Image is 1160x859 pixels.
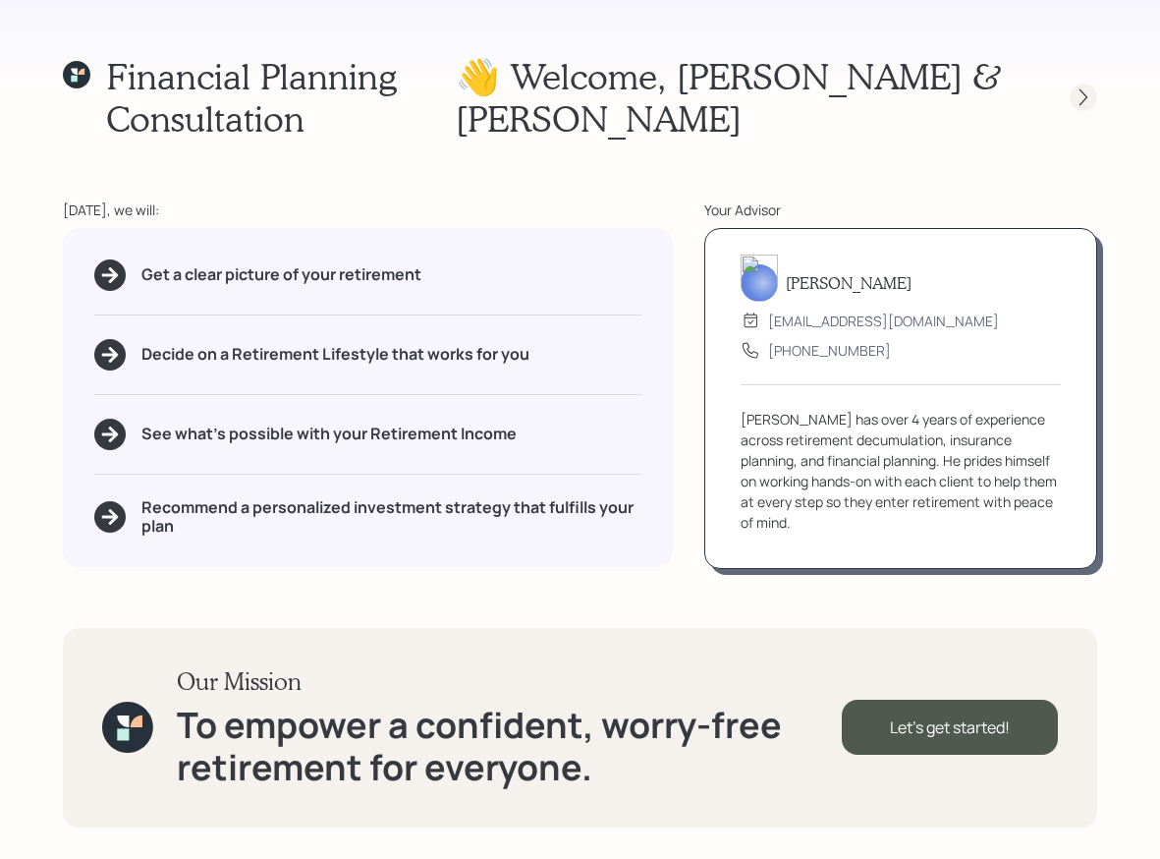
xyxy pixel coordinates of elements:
h5: Recommend a personalized investment strategy that fulfills your plan [141,498,641,536]
h5: Decide on a Retirement Lifestyle that works for you [141,345,529,364]
h5: See what's possible with your Retirement Income [141,425,517,443]
div: Your Advisor [704,200,1097,220]
h1: To empower a confident, worry-free retirement for everyone. [177,704,842,788]
div: Let's get started! [842,700,1058,755]
div: [DATE], we will: [63,200,673,220]
h1: Financial Planning Consultation [106,55,456,140]
h5: Get a clear picture of your retirement [141,265,421,284]
div: [PERSON_NAME] has over 4 years of experience across retirement decumulation, insurance planning, ... [741,409,1061,533]
img: sami-boghos-headshot.png [741,255,778,302]
h5: [PERSON_NAME] [786,273,911,292]
h3: Our Mission [177,667,842,696]
div: [EMAIL_ADDRESS][DOMAIN_NAME] [768,311,999,331]
div: [PHONE_NUMBER] [768,340,891,361]
h1: 👋 Welcome , [PERSON_NAME] & [PERSON_NAME] [456,55,1034,140]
